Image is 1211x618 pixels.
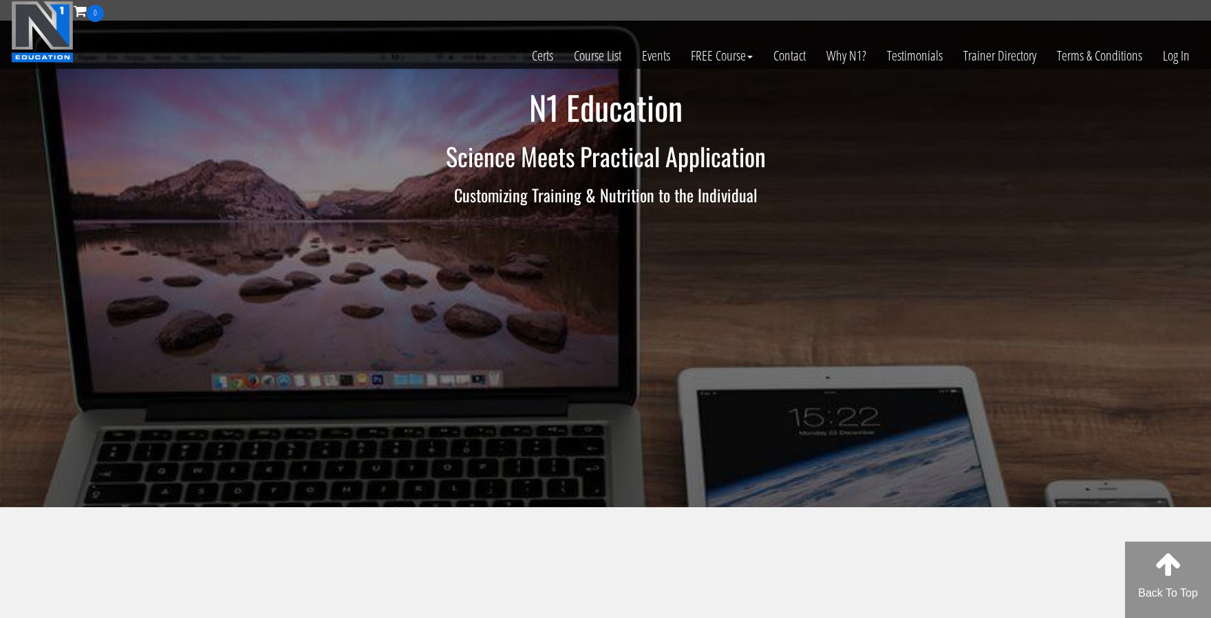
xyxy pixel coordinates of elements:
[1153,22,1200,89] a: Log In
[763,22,816,89] a: Contact
[74,1,104,20] a: 0
[877,22,953,89] a: Testimonials
[816,22,877,89] a: Why N1?
[564,22,632,89] a: Course List
[680,22,763,89] a: FREE Course
[87,5,104,22] span: 0
[203,186,1008,204] h3: Customizing Training & Nutrition to the Individual
[522,22,564,89] a: Certs
[203,89,1008,126] h1: N1 Education
[11,1,74,63] img: n1-education
[203,142,1008,170] h2: Science Meets Practical Application
[1047,22,1153,89] a: Terms & Conditions
[632,22,680,89] a: Events
[953,22,1047,89] a: Trainer Directory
